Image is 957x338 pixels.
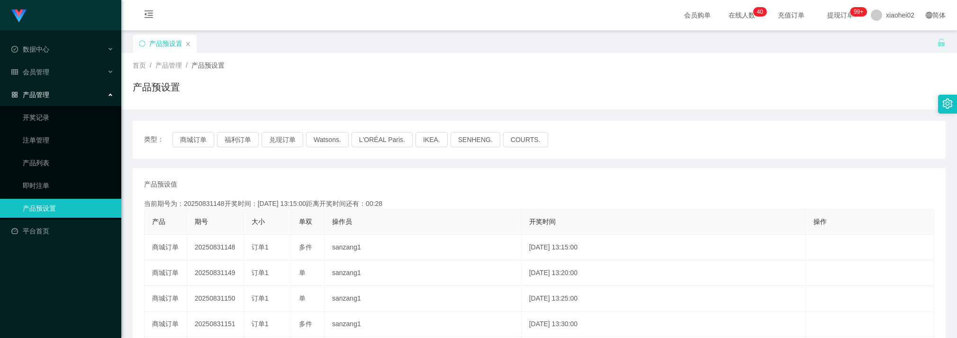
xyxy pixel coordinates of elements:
[144,132,172,147] span: 类型：
[144,235,187,260] td: 商城订单
[150,62,152,69] span: /
[195,218,208,225] span: 期号
[144,199,934,209] div: 当前期号为：20250831148开奖时间：[DATE] 13:15:00距离开奖时间还有：00:28
[217,132,259,147] button: 福利订单
[252,243,269,251] span: 订单1
[11,68,49,76] span: 会员管理
[529,218,556,225] span: 开奖时间
[172,132,214,147] button: 商城订单
[299,269,306,276] span: 单
[299,320,312,328] span: 多件
[813,218,827,225] span: 操作
[415,132,448,147] button: IKEA.
[11,45,49,53] span: 数据中心
[299,294,306,302] span: 单
[133,0,165,31] i: 图标: menu-fold
[187,260,244,286] td: 20250831149
[724,12,760,18] span: 在线人数
[773,12,809,18] span: 充值订单
[149,35,182,53] div: 产品预设置
[187,311,244,337] td: 20250831151
[299,243,312,251] span: 多件
[760,7,763,17] p: 0
[325,235,522,260] td: sanzang1
[937,38,946,47] i: 图标: unlock
[11,91,49,98] span: 产品管理
[822,12,858,18] span: 提现订单
[522,286,806,311] td: [DATE] 13:25:00
[139,40,145,47] i: 图标: sync
[23,131,114,150] a: 注单管理
[522,260,806,286] td: [DATE] 13:20:00
[252,294,269,302] span: 订单1
[133,62,146,69] span: 首页
[187,286,244,311] td: 20250831150
[144,311,187,337] td: 商城订单
[522,311,806,337] td: [DATE] 13:30:00
[133,80,180,94] h1: 产品预设置
[11,46,18,53] i: 图标: check-circle-o
[325,286,522,311] td: sanzang1
[503,132,548,147] button: COURTS.
[325,260,522,286] td: sanzang1
[757,7,760,17] p: 4
[926,12,932,18] i: 图标: global
[23,153,114,172] a: 产品列表
[252,320,269,328] span: 订单1
[11,91,18,98] i: 图标: appstore-o
[306,132,349,147] button: Watsons.
[23,199,114,218] a: 产品预设置
[522,235,806,260] td: [DATE] 13:15:00
[11,222,114,240] a: 图标: dashboard平台首页
[252,218,265,225] span: 大小
[191,62,225,69] span: 产品预设置
[187,235,244,260] td: 20250831148
[11,69,18,75] i: 图标: table
[23,108,114,127] a: 开奖记录
[155,62,182,69] span: 产品管理
[23,176,114,195] a: 即时注单
[144,179,177,189] span: 产品预设值
[942,98,953,109] i: 图标: setting
[11,9,27,23] img: logo.9652507e.png
[325,311,522,337] td: sanzang1
[753,7,767,17] sup: 40
[185,41,191,47] i: 图标: close
[332,218,352,225] span: 操作员
[262,132,303,147] button: 兑现订单
[152,218,165,225] span: 产品
[850,7,867,17] sup: 1025
[451,132,500,147] button: SENHENG.
[352,132,413,147] button: L'ORÉAL Paris.
[186,62,188,69] span: /
[144,260,187,286] td: 商城订单
[252,269,269,276] span: 订单1
[144,286,187,311] td: 商城订单
[299,218,312,225] span: 单双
